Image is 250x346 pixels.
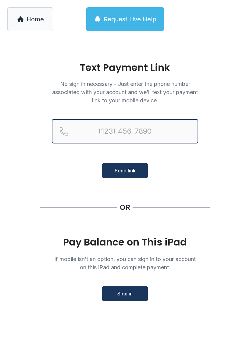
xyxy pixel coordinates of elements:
[120,203,130,212] div: OR
[52,119,198,143] input: Reservation phone number
[52,80,198,104] p: No sign in necessary - Just enter the phone number associated with your account and we’ll text yo...
[104,15,156,23] span: Request Live Help
[115,167,136,174] span: Send link
[52,255,198,271] p: If mobile isn’t an option, you can sign in to your account on this iPad and complete payment.
[52,237,198,248] div: Pay Balance on This iPad
[52,63,198,72] h1: Text Payment Link
[117,290,133,297] span: Sign in
[27,15,44,23] span: Home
